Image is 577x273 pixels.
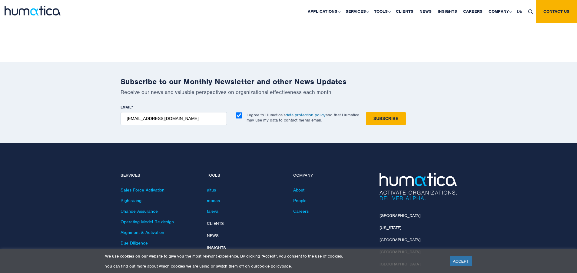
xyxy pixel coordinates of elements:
[5,6,61,15] img: logo
[207,173,284,178] h4: Tools
[293,173,370,178] h4: Company
[121,173,198,178] h4: Services
[121,187,164,193] a: Sales Force Activation
[207,221,224,226] a: Clients
[450,256,472,266] a: ACCEPT
[286,112,326,118] a: data protection policy
[121,219,174,225] a: Operating Model Re-design
[380,173,457,200] img: Humatica
[380,213,420,218] a: [GEOGRAPHIC_DATA]
[207,187,216,193] a: altus
[121,112,227,125] input: name@company.com
[105,264,442,269] p: You can find out more about which cookies we are using or switch them off on our page.
[207,198,220,203] a: modas
[121,198,141,203] a: Rightsizing
[517,9,522,14] span: DE
[121,105,131,110] span: EMAIL
[207,233,219,238] a: News
[380,237,420,242] a: [GEOGRAPHIC_DATA]
[121,208,158,214] a: Change Assurance
[121,240,148,246] a: Due Diligence
[247,112,359,123] p: I agree to Humatica’s and that Humatica may use my data to contact me via email.
[380,225,401,230] a: [US_STATE]
[293,208,309,214] a: Careers
[257,264,282,269] a: cookie policy
[293,187,304,193] a: About
[236,112,242,118] input: I agree to Humatica’sdata protection policyand that Humatica may use my data to contact me via em...
[121,77,457,86] h2: Subscribe to our Monthly Newsletter and other News Updates
[293,198,307,203] a: People
[528,9,533,14] img: search_icon
[207,208,218,214] a: taleva
[121,89,457,95] p: Receive our news and valuable perspectives on organizational effectiveness each month.
[121,230,164,235] a: Alignment & Activation
[105,254,442,259] p: We use cookies on our website to give you the most relevant experience. By clicking “Accept”, you...
[366,112,406,125] input: Subscribe
[207,245,226,250] a: Insights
